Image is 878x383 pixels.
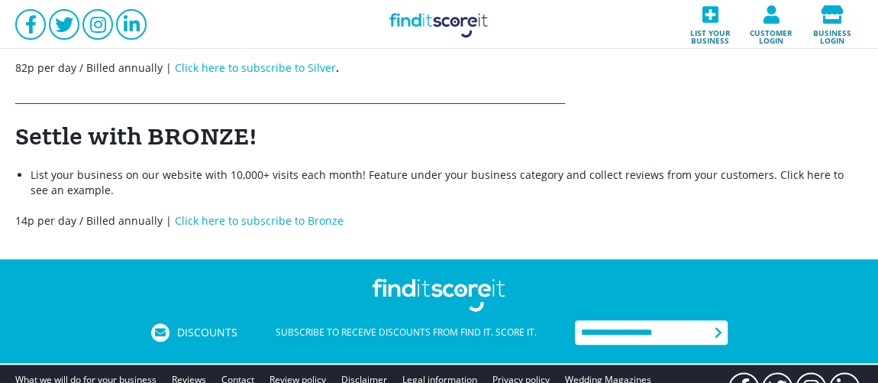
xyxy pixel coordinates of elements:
p: 82p per day / Billed annually | [15,60,863,76]
a: Click here to subscribe to Bronze [175,213,344,228]
a: Click here to subscribe to Silver [175,60,336,75]
span: Business login [806,24,858,44]
h1: Settle with BRONZE! [15,122,863,152]
div: Subscribe to receive discounts from Find it. Score it. [237,323,575,342]
p: 14p per day / Billed annually | [15,213,863,229]
span: Customer login [745,24,797,44]
a: Business login [802,1,863,49]
span: Discounts [177,327,237,338]
a: List your business [679,1,741,49]
p: _________________________________________________________________________________________________... [15,91,863,106]
a: Click here to see an example [31,167,844,197]
a: Customer login [741,1,802,49]
strong: . [172,60,339,75]
span: List your business [684,24,736,44]
li: List your business on our website with 10,000+ visits each month! Feature under your business cat... [31,167,863,198]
